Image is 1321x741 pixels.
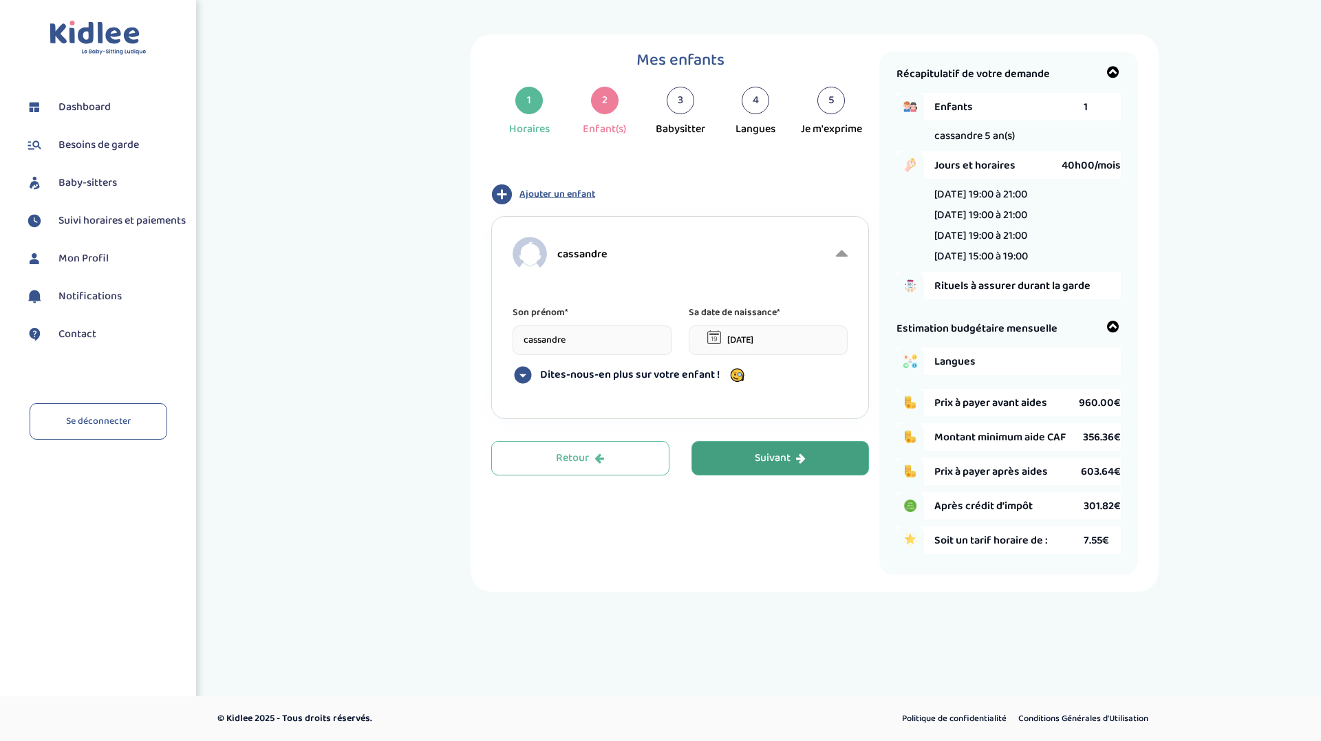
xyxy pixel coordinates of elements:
[24,135,45,155] img: besoin.svg
[1079,394,1121,411] span: 960.00€
[24,324,45,345] img: contact.svg
[58,213,186,229] span: Suivi horaires et paiements
[1084,98,1088,116] span: 1
[557,246,608,263] span: cassandre
[24,211,45,231] img: suivihoraire.svg
[896,526,924,554] img: star.png
[896,151,924,179] img: hand_clock.png
[30,403,167,440] a: Se déconnecter
[1084,532,1109,549] span: 7.55€
[934,394,1079,411] span: Prix à payer avant aides
[58,288,122,305] span: Notifications
[735,121,775,138] div: Langues
[24,97,186,118] a: Dashboard
[896,272,924,299] img: hand_to_do_list.png
[934,98,1084,116] span: Enfants
[58,326,96,343] span: Contact
[491,441,669,475] button: Retour
[513,325,672,355] input: Prénom de votre enfant
[24,324,186,345] a: Contact
[24,211,186,231] a: Suivi horaires et paiements
[519,187,595,202] span: Ajouter un enfant
[24,173,186,193] a: Baby-sitters
[515,87,543,114] div: 1
[556,451,604,466] div: Retour
[58,137,139,153] span: Besoins de garde
[755,451,806,466] div: Suivant
[24,97,45,118] img: dashboard.svg
[934,206,1028,224] li: [DATE] 19:00 à 21:00
[896,458,924,485] img: coins.png
[896,423,924,451] img: coins.png
[934,353,1084,370] span: Langues
[24,173,45,193] img: babysitters.svg
[934,186,1028,203] li: [DATE] 19:00 à 21:00
[1083,429,1121,446] span: 356.36€
[896,389,924,416] img: coins.png
[934,497,1084,515] span: Après crédit d’impôt
[934,277,1121,294] span: Rituels à assurer durant la garde
[934,463,1081,480] span: Prix à payer après aides
[817,87,845,114] div: 5
[58,175,117,191] span: Baby-sitters
[656,121,705,138] div: Babysitter
[24,248,186,269] a: Mon Profil
[896,492,924,519] img: credit_impot.PNG
[217,711,719,726] p: © Kidlee 2025 - Tous droits réservés.
[1081,463,1121,480] span: 603.64€
[24,135,186,155] a: Besoins de garde
[58,250,109,267] span: Mon Profil
[836,244,848,264] i: Afficher moins
[896,320,1057,337] span: Estimation budgétaire mensuelle
[24,286,186,307] a: Notifications
[491,184,869,205] button: Ajouter un enfant
[513,305,672,320] p: Son prénom*
[896,347,924,375] img: activities.png
[801,121,862,138] div: Je m'exprime
[24,286,45,307] img: notification.svg
[1013,710,1153,728] a: Conditions Générales d’Utilisation
[896,93,924,120] img: boy_girl.png
[513,237,547,271] img: child.png
[934,227,1028,244] li: [DATE] 19:00 à 21:00
[934,532,1084,549] span: Soit un tarif horaire de :
[591,87,619,114] div: 2
[1062,157,1121,174] span: 40h00/mois
[491,52,869,69] h1: Mes enfants
[689,325,848,355] input: Sélectionnez une date
[24,248,45,269] img: profil.svg
[896,65,1050,83] span: Récapitulatif de votre demande
[689,305,848,320] p: Sa date de naissance*
[1084,497,1121,515] span: 301.82€
[691,441,870,475] button: Suivant
[742,87,769,114] div: 4
[934,157,1062,174] span: Jours et horaires
[934,429,1083,446] span: Montant minimum aide CAF
[727,367,749,384] img: emoji_with_glasses.png
[583,121,626,138] div: Enfant(s)
[58,99,111,116] span: Dashboard
[667,87,694,114] div: 3
[934,127,1015,144] span: cassandre 5 an(s)
[934,248,1028,265] li: [DATE] 15:00 à 19:00
[509,121,550,138] div: Horaires
[50,21,147,56] img: logo.svg
[897,710,1011,728] a: Politique de confidentialité
[540,368,720,382] span: Dites-nous-en plus sur votre enfant !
